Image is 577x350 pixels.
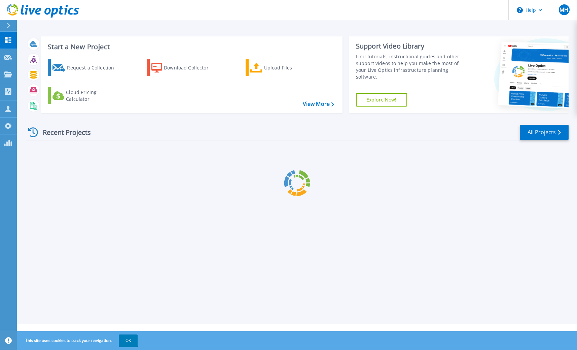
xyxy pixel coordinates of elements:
a: Download Collector [147,59,222,76]
div: Support Video Library [356,42,467,51]
a: Upload Files [246,59,321,76]
div: Cloud Pricing Calculator [66,89,120,103]
div: Find tutorials, instructional guides and other support videos to help you make the most of your L... [356,53,467,80]
h3: Start a New Project [48,43,334,51]
a: All Projects [520,125,569,140]
a: Explore Now! [356,93,407,107]
a: Cloud Pricing Calculator [48,87,123,104]
span: This site uses cookies to track your navigation. [19,334,138,347]
a: View More [303,101,334,107]
div: Download Collector [164,61,218,75]
div: Request a Collection [67,61,121,75]
span: MH [560,7,568,12]
div: Recent Projects [26,124,100,141]
a: Request a Collection [48,59,123,76]
button: OK [119,334,138,347]
div: Upload Files [264,61,318,75]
